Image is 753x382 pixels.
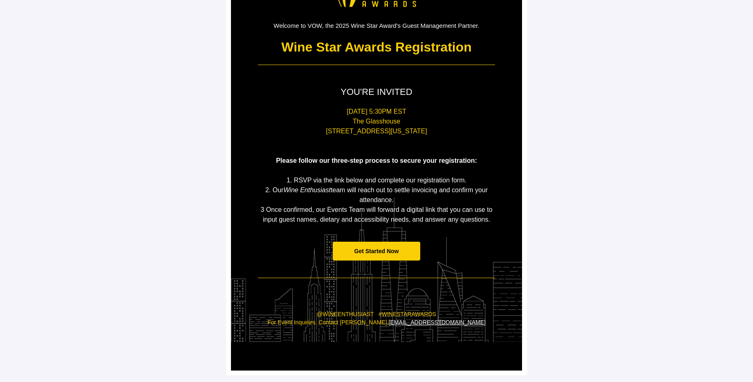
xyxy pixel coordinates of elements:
[283,187,330,193] em: Wine Enthusiast
[258,86,495,99] p: YOU'RE INVITED
[258,310,495,342] p: @WINEENTHUSIAST #WINESTARAWARDS For Event Inquiries, Contact [PERSON_NAME],
[287,177,466,184] span: 1. RSVP via the link below and complete our registration form.
[276,157,477,164] span: Please follow our three-step process to secure your registration:
[258,278,495,278] table: divider
[258,21,495,30] p: Welcome to VOW, the 2025 Wine Star Award's Guest Management Partner.
[354,248,399,254] span: Get Started Now
[389,319,486,326] a: [EMAIL_ADDRESS][DOMAIN_NAME]
[258,126,495,136] p: [STREET_ADDRESS][US_STATE]
[260,206,492,223] span: 3 Once confirmed, our Events Team will forward a digital link that you can use to input guest nam...
[281,40,472,54] strong: Wine Star Awards Registration
[333,242,421,261] a: Get Started Now
[258,107,495,117] p: [DATE] 5:30PM EST
[265,187,488,203] span: 2. Our team will reach out to settle invoicing and confirm your attendance.
[258,117,495,126] p: The Glasshouse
